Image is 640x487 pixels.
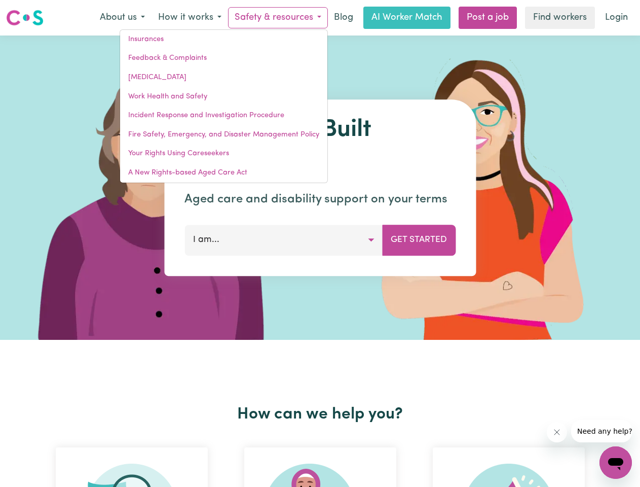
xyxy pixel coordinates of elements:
h2: How can we help you? [37,405,603,424]
a: A New Rights-based Aged Care Act [120,163,327,183]
p: Aged care and disability support on your terms [184,190,456,208]
a: Your Rights Using Careseekers [120,144,327,163]
button: I am... [184,225,383,255]
a: Fire Safety, Emergency, and Disaster Management Policy [120,125,327,145]
a: Work Health and Safety [120,87,327,107]
span: Need any help? [6,7,61,15]
a: Careseekers logo [6,6,44,29]
a: Login [599,7,634,29]
button: How it works [152,7,228,28]
a: Post a job [459,7,517,29]
a: Incident Response and Investigation Procedure [120,106,327,125]
div: Safety & resources [120,29,328,183]
a: Feedback & Complaints [120,49,327,68]
iframe: Close message [547,422,567,442]
iframe: Button to launch messaging window [599,446,632,479]
a: Insurances [120,30,327,49]
button: Safety & resources [228,7,328,28]
a: Blog [328,7,359,29]
a: AI Worker Match [363,7,450,29]
a: Find workers [525,7,595,29]
button: About us [93,7,152,28]
button: Get Started [382,225,456,255]
iframe: Message from company [571,420,632,442]
a: [MEDICAL_DATA] [120,68,327,87]
img: Careseekers logo [6,9,44,27]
